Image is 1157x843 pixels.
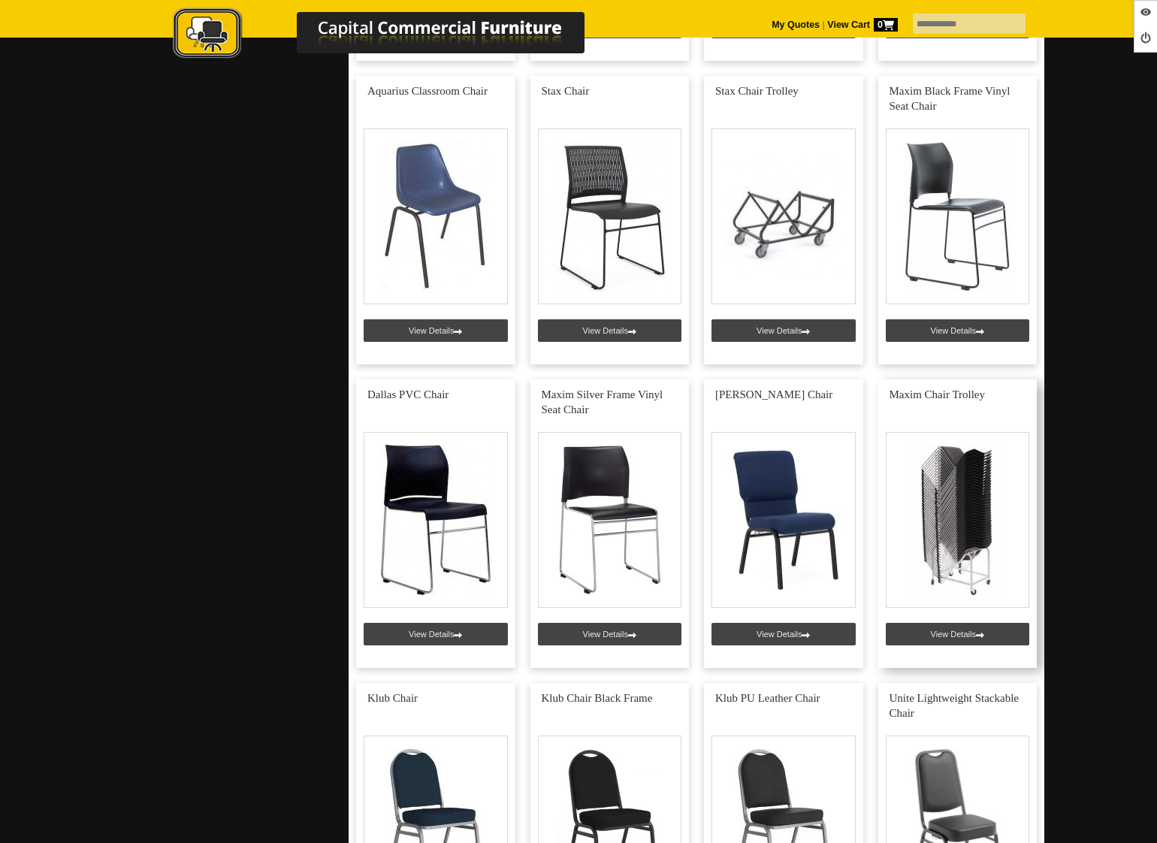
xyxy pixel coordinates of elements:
[131,8,657,67] a: Capital Commercial Furniture Logo
[772,20,820,30] a: My Quotes
[874,18,898,32] span: 0
[827,20,898,30] strong: View Cart
[131,8,657,62] img: Capital Commercial Furniture Logo
[825,20,898,30] a: View Cart0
